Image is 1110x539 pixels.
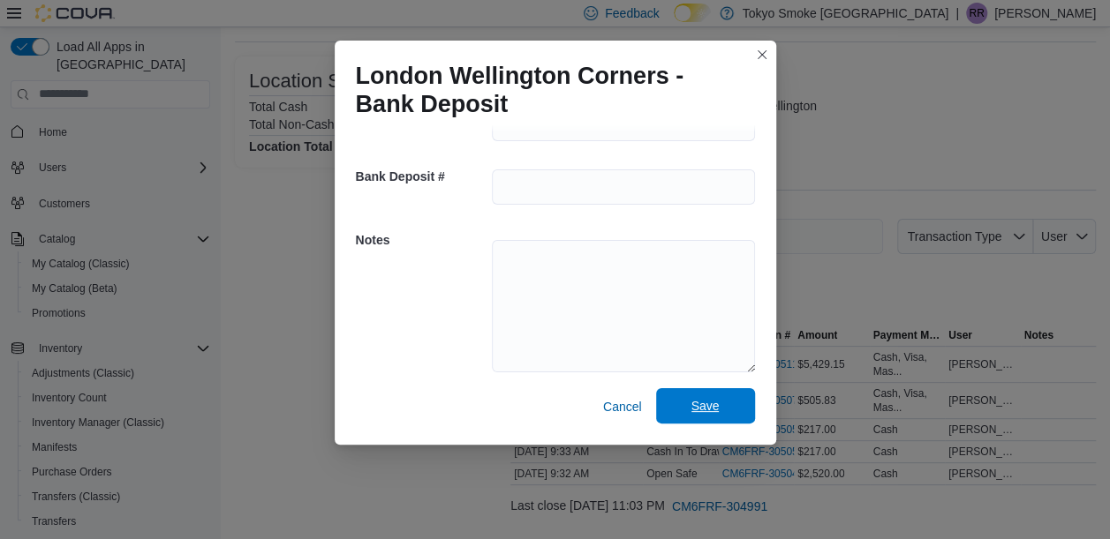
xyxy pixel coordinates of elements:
h1: London Wellington Corners - Bank Deposit [356,62,741,118]
button: Cancel [596,389,649,424]
button: Closes this modal window [751,44,773,65]
span: Save [691,397,720,415]
span: Cancel [603,398,642,415]
button: Save [656,388,755,423]
h5: Bank Deposit # [356,159,488,194]
h5: Notes [356,222,488,258]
